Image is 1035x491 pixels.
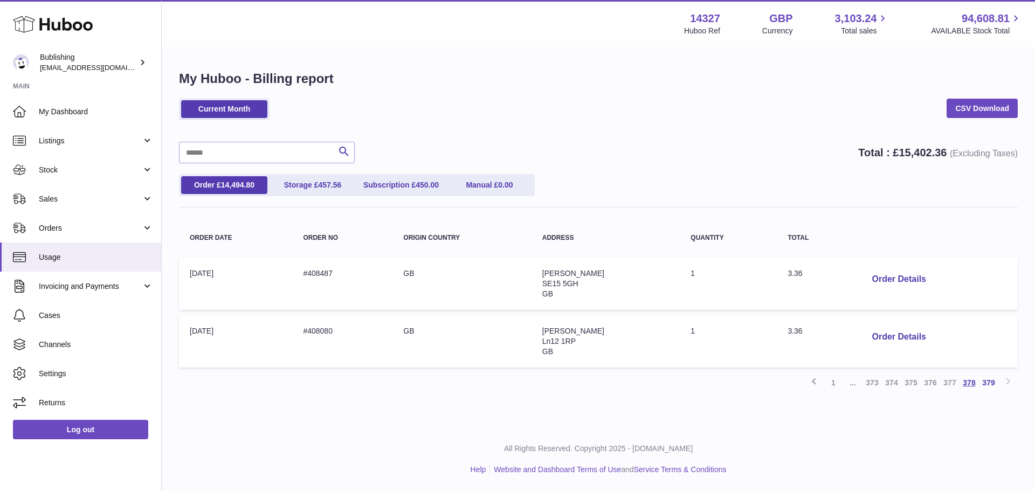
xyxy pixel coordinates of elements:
[39,165,142,175] span: Stock
[901,373,921,392] a: 375
[680,258,777,310] td: 1
[858,147,1018,158] strong: Total : £
[940,373,960,392] a: 377
[392,315,531,368] td: GB
[824,373,843,392] a: 1
[39,281,142,292] span: Invoicing and Payments
[634,465,727,474] a: Service Terms & Conditions
[684,26,720,36] div: Huboo Ref
[40,63,158,72] span: [EMAIL_ADDRESS][DOMAIN_NAME]
[835,11,889,36] a: 3,103.24 Total sales
[40,52,137,73] div: Bublishing
[446,176,533,194] a: Manual £0.00
[962,11,1010,26] span: 94,608.81
[39,398,153,408] span: Returns
[542,269,604,278] span: [PERSON_NAME]
[416,181,439,189] span: 450.00
[39,107,153,117] span: My Dashboard
[882,373,901,392] a: 374
[494,465,621,474] a: Website and Dashboard Terms of Use
[864,268,935,291] button: Order Details
[181,100,267,118] a: Current Month
[392,224,531,252] th: Origin Country
[170,444,1026,454] p: All Rights Reserved. Copyright 2025 - [DOMAIN_NAME]
[392,258,531,310] td: GB
[318,181,341,189] span: 457.56
[532,224,680,252] th: Address
[179,315,292,368] td: [DATE]
[843,373,862,392] span: ...
[542,279,578,288] span: SE15 5GH
[931,11,1022,36] a: 94,608.81 AVAILABLE Stock Total
[181,176,267,194] a: Order £14,494.80
[498,181,513,189] span: 0.00
[862,373,882,392] a: 373
[292,224,392,252] th: Order no
[899,147,947,158] span: 15,402.36
[690,11,720,26] strong: 14327
[762,26,793,36] div: Currency
[542,327,604,335] span: [PERSON_NAME]
[788,269,802,278] span: 3.36
[179,70,1018,87] h1: My Huboo - Billing report
[292,258,392,310] td: #408487
[921,373,940,392] a: 376
[864,326,935,348] button: Order Details
[39,340,153,350] span: Channels
[542,289,553,298] span: GB
[979,373,998,392] a: 379
[179,258,292,310] td: [DATE]
[947,99,1018,118] a: CSV Download
[680,224,777,252] th: Quantity
[39,136,142,146] span: Listings
[960,373,979,392] a: 378
[542,347,553,356] span: GB
[13,54,29,71] img: internalAdmin-14327@internal.huboo.com
[769,11,792,26] strong: GBP
[179,224,292,252] th: Order Date
[13,420,148,439] a: Log out
[680,315,777,368] td: 1
[221,181,254,189] span: 14,494.80
[835,11,877,26] span: 3,103.24
[270,176,356,194] a: Storage £457.56
[931,26,1022,36] span: AVAILABLE Stock Total
[471,465,486,474] a: Help
[39,252,153,262] span: Usage
[542,337,576,345] span: Ln12 1RP
[39,369,153,379] span: Settings
[841,26,889,36] span: Total sales
[39,310,153,321] span: Cases
[39,223,142,233] span: Orders
[358,176,444,194] a: Subscription £450.00
[39,194,142,204] span: Sales
[950,149,1018,158] span: (Excluding Taxes)
[490,465,726,475] li: and
[292,315,392,368] td: #408080
[788,327,802,335] span: 3.36
[777,224,852,252] th: Total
